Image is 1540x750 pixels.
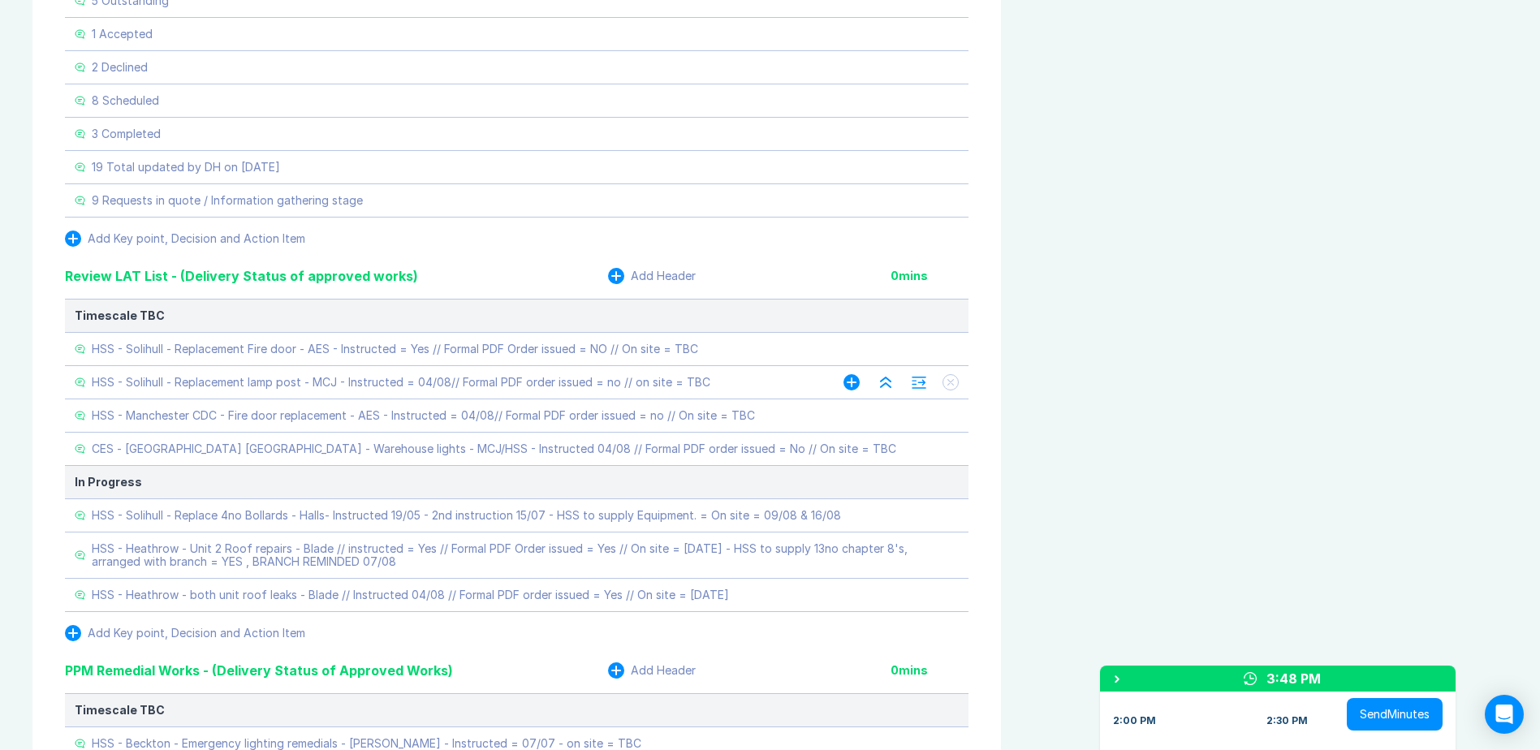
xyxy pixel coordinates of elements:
button: Add Key point, Decision and Action Item [65,231,305,247]
div: PPM Remedial Works - (Delivery Status of Approved Works) [65,661,453,680]
div: 2 Declined [92,61,148,74]
div: Add Key point, Decision and Action Item [88,232,305,245]
div: HSS - Heathrow - both unit roof leaks - Blade // Instructed 04/08 // Formal PDF order issued = Ye... [92,588,729,601]
div: 3 Completed [92,127,161,140]
div: Review LAT List - (Delivery Status of approved works) [65,266,418,286]
div: Add Header [631,664,696,677]
div: HSS - Solihull - Replacement Fire door - AES - Instructed = Yes // Formal PDF Order issued = NO /... [92,343,698,356]
button: Add Header [608,268,696,284]
div: 0 mins [891,269,968,282]
div: HSS - Heathrow - Unit 2 Roof repairs - Blade // instructed = Yes // Formal PDF Order issued = Yes... [92,542,959,568]
button: Add Key point, Decision and Action Item [65,625,305,641]
div: 19 Total updated by DH on [DATE] [92,161,280,174]
div: 8 Scheduled [92,94,159,107]
button: SendMinutes [1347,698,1443,731]
div: 2:00 PM [1113,714,1156,727]
div: 3:48 PM [1266,669,1321,688]
div: HSS - Beckton - Emergency lighting remedials - [PERSON_NAME] - Instructed = 07/07 - on site = TBC [92,737,641,750]
div: HSS - Solihull - Replace 4no Bollards - Halls- Instructed 19/05 - 2nd instruction 15/07 - HSS to ... [92,509,841,522]
div: Add Key point, Decision and Action Item [88,627,305,640]
div: 1 Accepted [92,28,153,41]
div: Timescale TBC [75,309,959,322]
div: CES - [GEOGRAPHIC_DATA] [GEOGRAPHIC_DATA] - Warehouse lights - MCJ/HSS - Instructed 04/08 // Form... [92,442,896,455]
div: HSS - Solihull - Replacement lamp post - MCJ - Instructed = 04/08// Formal PDF order issued = no ... [92,376,710,389]
div: Open Intercom Messenger [1485,695,1524,734]
div: Add Header [631,269,696,282]
div: In Progress [75,476,959,489]
div: HSS - Manchester CDC - Fire door replacement - AES - Instructed = 04/08// Formal PDF order issued... [92,409,755,422]
div: 9 Requests in quote / Information gathering stage [92,194,363,207]
div: Timescale TBC [75,704,959,717]
div: 0 mins [891,664,968,677]
button: Add Header [608,662,696,679]
div: 2:30 PM [1266,714,1308,727]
